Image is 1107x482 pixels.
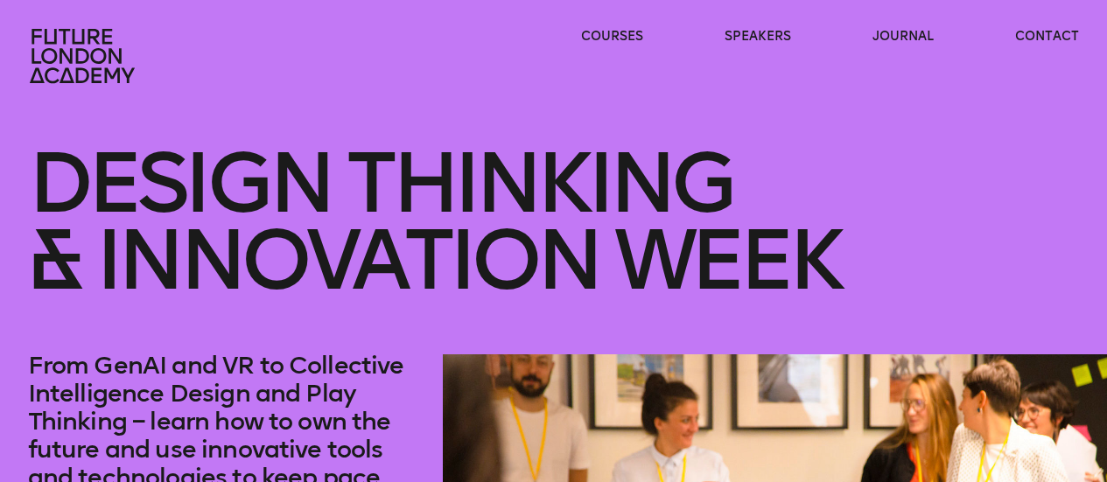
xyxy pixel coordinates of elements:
h1: Design Thinking & innovation Week [28,88,1080,354]
a: contact [1015,28,1079,45]
a: courses [581,28,643,45]
a: speakers [725,28,791,45]
a: journal [872,28,934,45]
